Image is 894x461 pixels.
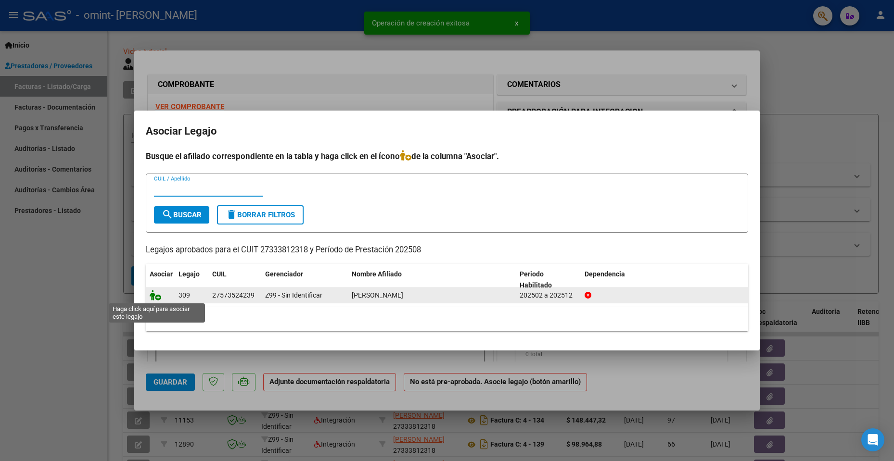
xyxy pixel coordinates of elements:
[226,209,237,220] mat-icon: delete
[261,264,348,296] datatable-header-cell: Gerenciador
[516,264,581,296] datatable-header-cell: Periodo Habilitado
[581,264,749,296] datatable-header-cell: Dependencia
[520,270,552,289] span: Periodo Habilitado
[154,206,209,224] button: Buscar
[348,264,516,296] datatable-header-cell: Nombre Afiliado
[175,264,208,296] datatable-header-cell: Legajo
[352,270,402,278] span: Nombre Afiliado
[208,264,261,296] datatable-header-cell: CUIL
[150,270,173,278] span: Asociar
[352,291,403,299] span: ROSSO ISABELLA
[212,290,255,301] div: 27573524239
[265,270,303,278] span: Gerenciador
[179,291,190,299] span: 309
[162,211,202,219] span: Buscar
[146,264,175,296] datatable-header-cell: Asociar
[520,290,577,301] div: 202502 a 202512
[146,307,748,331] div: 1 registros
[265,291,322,299] span: Z99 - Sin Identificar
[146,150,748,162] h4: Busque el afiliado correspondiente en la tabla y haga click en el ícono de la columna "Asociar".
[217,205,304,224] button: Borrar Filtros
[212,270,227,278] span: CUIL
[226,211,295,219] span: Borrar Filtros
[162,209,173,220] mat-icon: search
[585,270,625,278] span: Dependencia
[179,270,200,278] span: Legajo
[146,244,748,256] p: Legajos aprobados para el CUIT 27333812318 y Período de Prestación 202508
[146,122,748,140] h2: Asociar Legajo
[861,428,884,451] div: Open Intercom Messenger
